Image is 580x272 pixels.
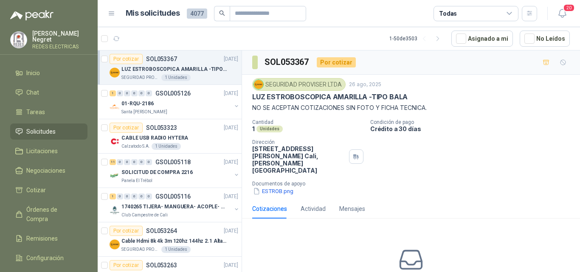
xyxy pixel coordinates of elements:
p: [DATE] [224,261,238,269]
div: 0 [124,90,130,96]
span: 20 [563,4,575,12]
p: [DATE] [224,124,238,132]
div: Cotizaciones [252,204,287,213]
div: Todas [439,9,457,18]
h1: Mis solicitudes [126,7,180,20]
p: [DATE] [224,158,238,166]
p: 26 ago, 2025 [349,81,381,89]
p: 01-RQU-2186 [121,100,154,108]
a: Por cotizarSOL053264[DATE] Company LogoCable Hdmi 8k 4k 3m 120hz 144hz 2.1 Alta VelocidadSEGURIDA... [98,222,242,257]
div: 0 [117,90,123,96]
span: Chat [26,88,39,97]
a: 11 0 0 0 0 0 GSOL005118[DATE] Company LogoSOLICITUD DE COMPRA 2216Panela El Trébol [110,157,240,184]
p: GSOL005118 [155,159,191,165]
p: Cantidad [252,119,363,125]
div: 0 [131,159,138,165]
div: Por cotizar [110,123,143,133]
p: [DATE] [224,90,238,98]
div: 0 [138,159,145,165]
p: Crédito a 30 días [370,125,577,132]
p: GSOL005126 [155,90,191,96]
span: Configuración [26,253,64,263]
button: No Leídos [520,31,570,47]
p: Condición de pago [370,119,577,125]
p: SOL053323 [146,125,177,131]
button: Asignado a mi [451,31,513,47]
p: Dirección [252,139,346,145]
div: 0 [138,90,145,96]
img: Company Logo [110,205,120,215]
div: Actividad [301,204,326,213]
div: 0 [146,90,152,96]
p: CABLE USB RADIO HYTERA [121,134,188,142]
h3: SOL053367 [265,56,310,69]
div: 1 [110,193,116,199]
p: LUZ ESTROBOSCOPICA AMARILLA -TIPO BALA [252,93,408,101]
p: NO SE ACEPTAN COTIZACIONES SIN FOTO Y FICHA TECNICA. [252,103,570,112]
p: Panela El Trébol [121,177,152,184]
a: Negociaciones [10,163,87,179]
p: Calzatodo S.A. [121,143,150,150]
p: SEGURIDAD PROVISER LTDA [121,246,160,253]
p: GSOL005116 [155,193,191,199]
div: 0 [124,159,130,165]
a: 1 0 0 0 0 0 GSOL005116[DATE] Company Logo1740265 TIJERA- MANGUERA- ACOPLE- SURTIDORESClub Campest... [110,191,240,219]
a: Solicitudes [10,123,87,140]
div: 0 [138,193,145,199]
a: Órdenes de Compra [10,202,87,227]
span: Cotizar [26,185,46,195]
p: [PERSON_NAME] Negret [32,31,87,42]
div: Por cotizar [110,260,143,270]
img: Company Logo [110,239,120,250]
p: [DATE] [224,193,238,201]
p: SEGURIDAD PROVISER LTDA [121,74,160,81]
div: 0 [117,193,123,199]
button: ESTROB.png [252,187,294,196]
span: Tareas [26,107,45,117]
div: SEGURIDAD PROVISER LTDA [252,78,346,91]
p: REDES ELECTRICAS [32,44,87,49]
a: Inicio [10,65,87,81]
span: Solicitudes [26,127,56,136]
img: Company Logo [110,136,120,146]
span: Licitaciones [26,146,58,156]
img: Logo peakr [10,10,53,20]
p: Documentos de apoyo [252,181,577,187]
span: Remisiones [26,234,58,243]
img: Company Logo [110,171,120,181]
p: 1740265 TIJERA- MANGUERA- ACOPLE- SURTIDORES [121,203,227,211]
div: 1 - 50 de 3503 [389,32,445,45]
a: Chat [10,84,87,101]
div: 0 [117,159,123,165]
p: [DATE] [224,55,238,63]
div: 1 [110,90,116,96]
p: [STREET_ADDRESS][PERSON_NAME] Cali , [PERSON_NAME][GEOGRAPHIC_DATA] [252,145,346,174]
div: 0 [124,193,130,199]
a: Por cotizarSOL053367[DATE] Company LogoLUZ ESTROBOSCOPICA AMARILLA -TIPO BALASEGURIDAD PROVISER L... [98,50,242,85]
div: 1 Unidades [161,74,191,81]
p: [DATE] [224,227,238,235]
div: Por cotizar [110,226,143,236]
a: Licitaciones [10,143,87,159]
a: Cotizar [10,182,87,198]
p: LUZ ESTROBOSCOPICA AMARILLA -TIPO BALA [121,65,227,73]
span: 4077 [187,8,207,19]
div: 0 [146,159,152,165]
div: 11 [110,159,116,165]
div: 0 [131,90,138,96]
p: SOLICITUD DE COMPRA 2216 [121,168,193,177]
a: Remisiones [10,230,87,247]
img: Company Logo [11,32,27,48]
p: 1 [252,125,255,132]
p: SOL053263 [146,262,177,268]
div: 0 [131,193,138,199]
p: Santa [PERSON_NAME] [121,109,167,115]
a: 1 0 0 0 0 0 GSOL005126[DATE] Company Logo01-RQU-2186Santa [PERSON_NAME] [110,88,240,115]
div: Por cotizar [317,57,356,67]
div: 1 Unidades [161,246,191,253]
p: SOL053264 [146,228,177,234]
div: Unidades [256,126,283,132]
div: Mensajes [339,204,365,213]
span: Negociaciones [26,166,65,175]
div: Por cotizar [110,54,143,64]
